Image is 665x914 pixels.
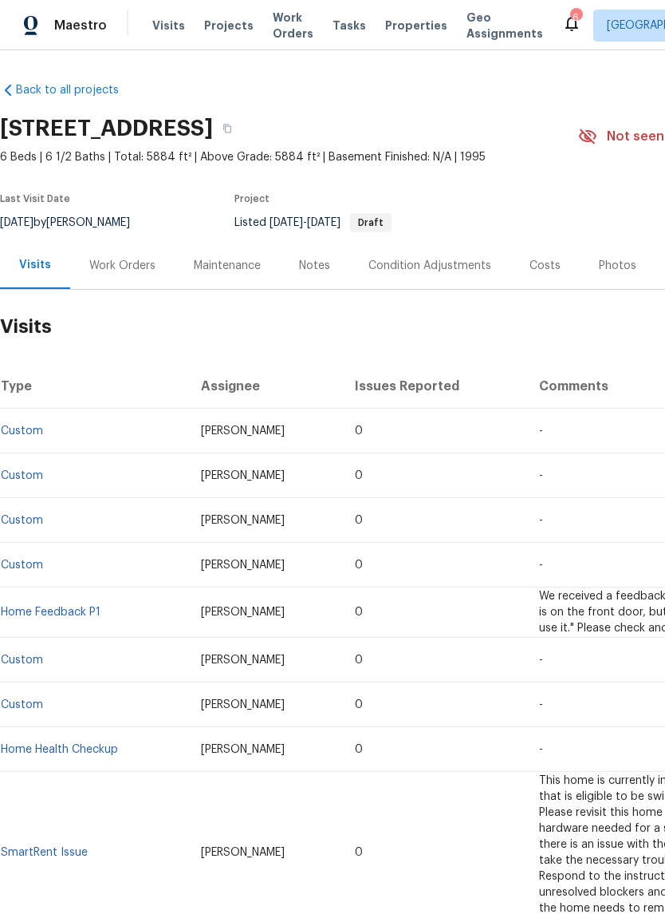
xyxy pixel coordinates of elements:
[270,217,340,228] span: -
[1,560,43,571] a: Custom
[529,258,561,274] div: Costs
[355,515,363,526] span: 0
[201,607,285,618] span: [PERSON_NAME]
[1,699,43,710] a: Custom
[352,218,390,228] span: Draft
[570,10,581,26] div: 6
[1,655,43,666] a: Custom
[355,470,363,481] span: 0
[539,744,543,755] span: -
[307,217,340,228] span: [DATE]
[201,515,285,526] span: [PERSON_NAME]
[539,515,543,526] span: -
[599,258,636,274] div: Photos
[385,18,447,34] span: Properties
[213,114,242,143] button: Copy Address
[355,425,363,437] span: 0
[539,425,543,437] span: -
[152,18,185,34] span: Visits
[234,217,392,228] span: Listed
[234,194,270,204] span: Project
[201,699,285,710] span: [PERSON_NAME]
[201,655,285,666] span: [PERSON_NAME]
[332,20,366,31] span: Tasks
[539,655,543,666] span: -
[355,560,363,571] span: 0
[1,515,43,526] a: Custom
[1,425,43,437] a: Custom
[355,744,363,755] span: 0
[355,847,363,858] span: 0
[201,425,285,437] span: [PERSON_NAME]
[355,699,363,710] span: 0
[1,847,88,858] a: SmartRent Issue
[539,699,543,710] span: -
[89,258,155,274] div: Work Orders
[1,607,100,618] a: Home Feedback P1
[299,258,330,274] div: Notes
[201,847,285,858] span: [PERSON_NAME]
[1,470,43,481] a: Custom
[539,470,543,481] span: -
[466,10,543,42] span: Geo Assignments
[201,744,285,755] span: [PERSON_NAME]
[1,744,118,755] a: Home Health Checkup
[539,560,543,571] span: -
[368,258,491,274] div: Condition Adjustments
[201,470,285,481] span: [PERSON_NAME]
[270,217,303,228] span: [DATE]
[19,257,51,273] div: Visits
[355,607,363,618] span: 0
[201,560,285,571] span: [PERSON_NAME]
[342,364,525,409] th: Issues Reported
[194,258,261,274] div: Maintenance
[355,655,363,666] span: 0
[188,364,343,409] th: Assignee
[54,18,107,34] span: Maestro
[204,18,254,34] span: Projects
[273,10,313,42] span: Work Orders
